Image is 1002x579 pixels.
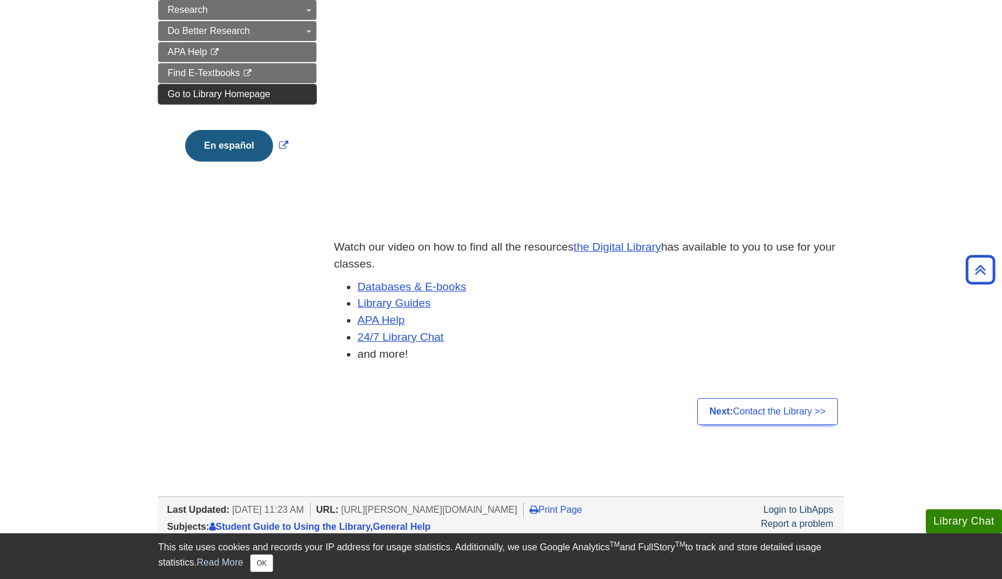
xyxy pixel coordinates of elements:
a: Back to Top [962,262,999,277]
a: Go to Library Homepage [158,84,316,104]
a: Library Guides [357,297,431,309]
a: Report a problem [761,519,833,529]
a: APA Help [158,42,316,62]
i: This link opens in a new window [210,49,220,56]
a: Databases & E-books [357,280,466,293]
span: APA Help [168,47,207,57]
a: Print Page [530,505,582,515]
a: 24/7 Library Chat [357,331,444,343]
a: Student Guide to Using the Library [209,522,370,532]
div: This site uses cookies and records your IP address for usage statistics. Additionally, we use Goo... [158,540,844,572]
p: Watch our video on how to find all the resources has available to you to use for your classes. [334,239,844,273]
i: Print Page [530,505,539,514]
a: APA Help [357,314,405,326]
a: General Help [373,522,431,532]
span: URL: [316,505,339,515]
button: Library Chat [926,509,1002,533]
i: This link opens in a new window [243,70,253,77]
span: Subjects: [167,522,209,532]
span: [DATE] 11:23 AM [232,505,304,515]
a: Do Better Research [158,21,316,41]
span: , [209,522,431,532]
span: [URL][PERSON_NAME][DOMAIN_NAME] [341,505,517,515]
button: Close [250,554,273,572]
a: Read More [197,557,243,567]
button: En español [185,130,272,162]
a: Next:Contact the Library >> [697,398,838,425]
span: Do Better Research [168,26,250,36]
span: Find E-Textbooks [168,68,240,78]
sup: TM [609,540,619,549]
a: Login to LibApps [764,505,833,515]
a: the Digital Library [574,241,661,253]
span: Go to Library Homepage [168,89,270,99]
strong: Next: [710,406,733,416]
sup: TM [675,540,685,549]
span: Last Updated: [167,505,230,515]
a: Link opens in new window [182,141,291,150]
span: Research [168,5,207,15]
a: Find E-Textbooks [158,63,316,83]
li: and more! [357,346,844,363]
